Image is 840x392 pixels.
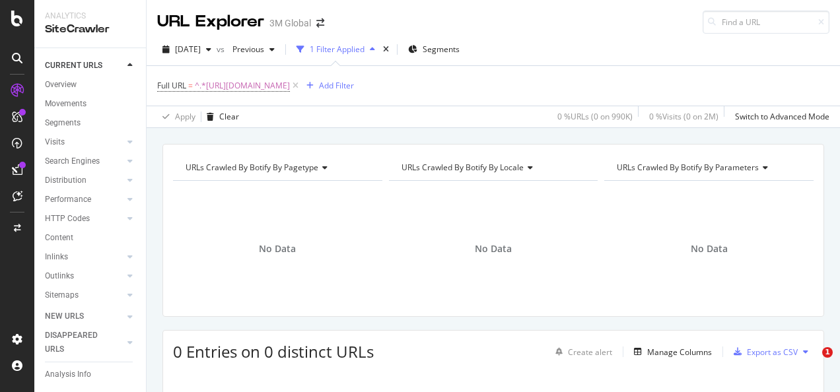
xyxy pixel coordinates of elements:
span: 2025 Sep. 14th [175,44,201,55]
h4: URLs Crawled By Botify By locale [399,157,586,178]
div: CURRENT URLS [45,59,102,73]
span: URLs Crawled By Botify By locale [402,162,524,173]
a: DISAPPEARED URLS [45,329,123,356]
div: Distribution [45,174,87,187]
button: Clear [201,106,239,127]
span: Segments [423,44,460,55]
div: Content [45,231,73,245]
span: Full URL [157,80,186,91]
button: Switch to Advanced Mode [730,106,829,127]
button: Add Filter [301,78,354,94]
div: 3M Global [269,16,311,30]
a: Overview [45,78,137,92]
button: Manage Columns [629,344,712,360]
a: Sitemaps [45,288,123,302]
span: No Data [691,242,728,255]
a: Segments [45,116,137,130]
button: [DATE] [157,39,217,60]
button: Previous [227,39,280,60]
span: No Data [259,242,296,255]
a: Content [45,231,137,245]
a: Search Engines [45,154,123,168]
a: Performance [45,193,123,207]
div: Outlinks [45,269,74,283]
span: Previous [227,44,264,55]
div: NEW URLS [45,310,84,323]
div: Export as CSV [747,346,798,358]
span: ^.*[URL][DOMAIN_NAME] [195,77,290,95]
button: Segments [403,39,465,60]
div: Add Filter [319,80,354,91]
div: Create alert [568,346,612,358]
a: Movements [45,97,137,111]
a: Analysis Info [45,368,137,381]
div: Switch to Advanced Mode [735,111,829,122]
button: Apply [157,106,195,127]
h4: URLs Crawled By Botify By pagetype [183,157,370,178]
div: Sitemaps [45,288,79,302]
span: = [188,80,193,91]
div: Performance [45,193,91,207]
div: 0 % Visits ( 0 on 2M ) [649,111,718,122]
span: URLs Crawled By Botify By pagetype [186,162,318,173]
div: Analysis Info [45,368,91,381]
div: Inlinks [45,250,68,264]
a: Visits [45,135,123,149]
div: times [380,43,392,56]
div: arrow-right-arrow-left [316,18,324,28]
a: Outlinks [45,269,123,283]
a: NEW URLS [45,310,123,323]
a: HTTP Codes [45,212,123,226]
div: Clear [219,111,239,122]
div: HTTP Codes [45,212,90,226]
iframe: Intercom live chat [795,347,827,379]
a: Inlinks [45,250,123,264]
span: URLs Crawled By Botify By parameters [617,162,759,173]
button: Create alert [550,341,612,362]
div: Manage Columns [647,346,712,358]
div: Movements [45,97,87,111]
h4: URLs Crawled By Botify By parameters [614,157,802,178]
div: Overview [45,78,77,92]
span: No Data [475,242,512,255]
button: 1 Filter Applied [291,39,380,60]
div: URL Explorer [157,11,264,33]
div: Apply [175,111,195,122]
span: 1 [822,347,833,358]
div: 0 % URLs ( 0 on 990K ) [557,111,633,122]
a: CURRENT URLS [45,59,123,73]
button: Export as CSV [728,341,798,362]
div: Visits [45,135,65,149]
div: Segments [45,116,81,130]
div: SiteCrawler [45,22,135,37]
div: DISAPPEARED URLS [45,329,112,356]
div: Analytics [45,11,135,22]
input: Find a URL [703,11,829,34]
div: 1 Filter Applied [310,44,365,55]
span: 0 Entries on 0 distinct URLs [173,341,374,362]
span: vs [217,44,227,55]
a: Distribution [45,174,123,187]
div: Search Engines [45,154,100,168]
